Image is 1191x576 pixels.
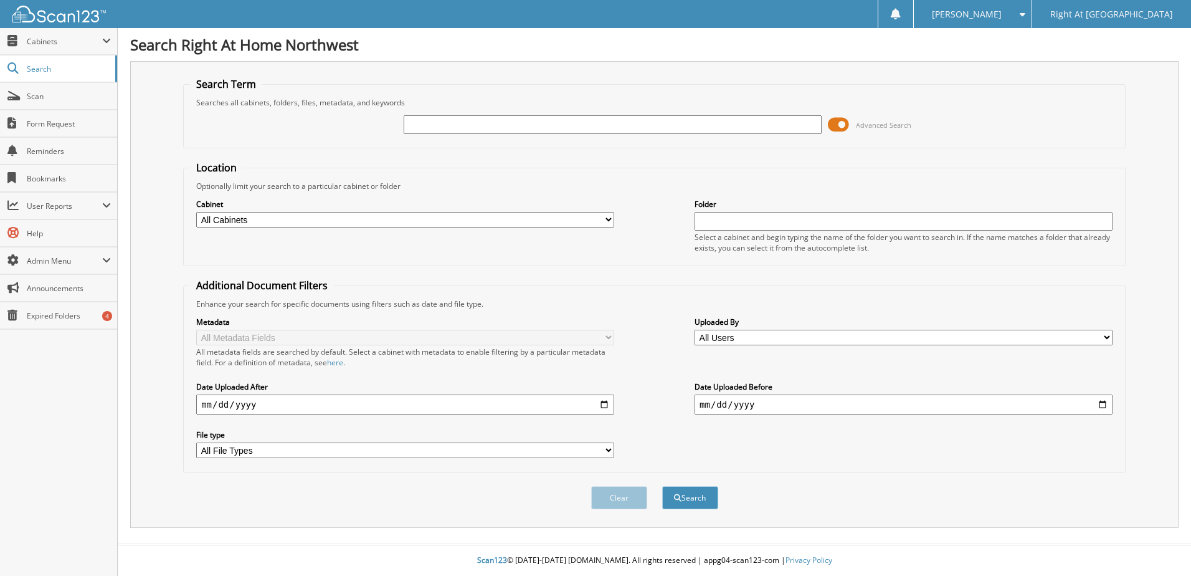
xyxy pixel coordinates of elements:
[27,36,102,47] span: Cabinets
[196,395,614,415] input: start
[695,317,1113,327] label: Uploaded By
[27,91,111,102] span: Scan
[695,382,1113,392] label: Date Uploaded Before
[196,382,614,392] label: Date Uploaded After
[190,77,262,91] legend: Search Term
[27,256,102,266] span: Admin Menu
[27,310,111,321] span: Expired Folders
[190,299,1119,309] div: Enhance your search for specific documents using filters such as date and file type.
[695,232,1113,253] div: Select a cabinet and begin typing the name of the folder you want to search in. If the name match...
[196,199,614,209] label: Cabinet
[12,6,106,22] img: scan123-logo-white.svg
[856,120,911,130] span: Advanced Search
[932,11,1002,18] span: [PERSON_NAME]
[196,430,614,440] label: File type
[196,347,614,368] div: All metadata fields are searched by default. Select a cabinet with metadata to enable filtering b...
[27,173,111,184] span: Bookmarks
[477,555,507,565] span: Scan123
[591,486,647,509] button: Clear
[196,317,614,327] label: Metadata
[102,311,112,321] div: 4
[1129,516,1191,576] iframe: Chat Widget
[27,228,111,239] span: Help
[190,181,1119,191] div: Optionally limit your search to a particular cabinet or folder
[118,545,1191,576] div: © [DATE]-[DATE] [DOMAIN_NAME]. All rights reserved | appg04-scan123-com |
[27,64,109,74] span: Search
[327,357,343,368] a: here
[695,199,1113,209] label: Folder
[130,34,1179,55] h1: Search Right At Home Northwest
[662,486,718,509] button: Search
[27,283,111,294] span: Announcements
[785,555,832,565] a: Privacy Policy
[190,97,1119,108] div: Searches all cabinets, folders, files, metadata, and keywords
[695,395,1113,415] input: end
[190,279,334,292] legend: Additional Document Filters
[190,161,243,175] legend: Location
[1050,11,1173,18] span: Right At [GEOGRAPHIC_DATA]
[27,201,102,211] span: User Reports
[27,146,111,156] span: Reminders
[27,118,111,129] span: Form Request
